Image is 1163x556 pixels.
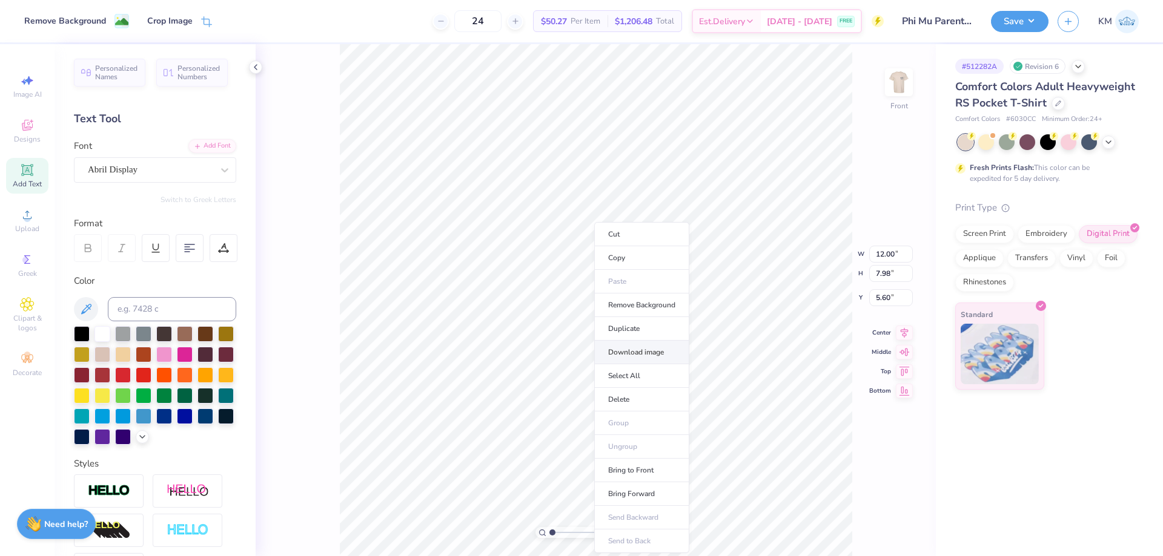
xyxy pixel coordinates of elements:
li: Bring Forward [594,482,689,506]
img: Karl Michael Narciza [1115,10,1139,33]
span: FREE [840,17,852,25]
div: Text Tool [74,111,236,127]
button: Switch to Greek Letters [161,195,236,204]
div: Applique [955,249,1004,267]
div: Add Font [188,139,236,153]
li: Cut [594,222,689,246]
li: Bring to Front [594,459,689,482]
span: Standard [961,308,993,321]
div: Embroidery [1018,225,1075,243]
li: Download image [594,341,689,364]
a: KM [1098,10,1139,33]
span: Upload [15,224,39,234]
span: Personalized Numbers [177,64,220,81]
div: Remove Background [24,15,106,27]
strong: Fresh Prints Flash: [970,163,1034,172]
span: KM [1098,15,1112,28]
div: Screen Print [955,225,1014,243]
span: Bottom [869,387,891,395]
div: Vinyl [1059,249,1093,267]
span: Image AI [13,90,42,99]
span: # 6030CC [1006,114,1036,125]
span: Comfort Colors [955,114,1000,125]
div: Foil [1097,249,1125,267]
img: Stroke [88,484,130,498]
span: Add Text [13,179,42,189]
span: Personalized Names [95,64,138,81]
li: Remove Background [594,293,689,317]
input: – – [454,10,502,32]
div: Styles [74,457,236,471]
span: Top [869,367,891,376]
div: Format [74,217,237,231]
div: Crop Image [147,15,193,27]
div: # 512282A [955,59,1004,74]
span: $50.27 [541,15,567,28]
span: Center [869,329,891,337]
span: Decorate [13,368,42,378]
span: Greek [18,269,37,278]
img: Standard [961,324,1039,384]
span: Comfort Colors Adult Heavyweight RS Pocket T-Shirt [955,79,1135,110]
img: Front [887,70,911,94]
img: Shadow [167,483,209,499]
div: Rhinestones [955,273,1014,292]
div: Transfers [1007,249,1056,267]
label: Font [74,139,92,153]
div: Front [890,100,908,111]
span: Est. Delivery [699,15,745,28]
input: e.g. 7428 c [108,297,236,321]
div: Revision 6 [1010,59,1065,74]
span: Per Item [571,15,600,28]
strong: Need help? [44,518,88,530]
span: Middle [869,348,891,356]
li: Copy [594,246,689,270]
input: Untitled Design [893,9,982,33]
img: 3d Illusion [88,521,130,540]
span: $1,206.48 [615,15,652,28]
div: Print Type [955,201,1139,215]
span: [DATE] - [DATE] [767,15,832,28]
li: Select All [594,364,689,388]
div: Color [74,274,236,288]
span: Designs [14,134,41,144]
span: Clipart & logos [6,313,48,333]
li: Duplicate [594,317,689,341]
span: Total [656,15,674,28]
span: Minimum Order: 24 + [1042,114,1102,125]
div: This color can be expedited for 5 day delivery. [970,162,1119,184]
li: Delete [594,388,689,411]
div: Digital Print [1079,225,1138,243]
button: Save [991,11,1049,32]
img: Negative Space [167,523,209,537]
